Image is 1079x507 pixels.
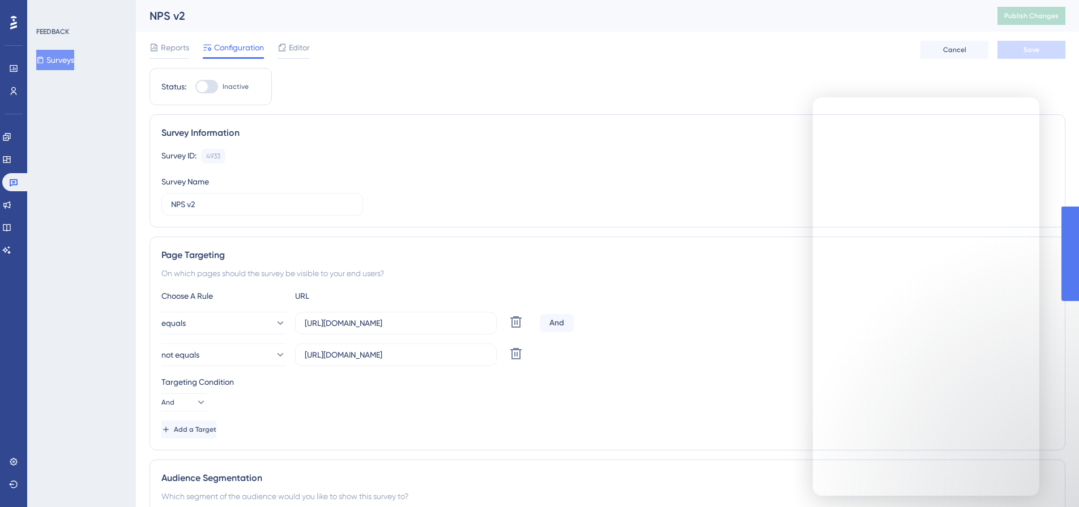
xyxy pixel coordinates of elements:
[36,50,74,70] button: Surveys
[997,41,1065,59] button: Save
[161,289,286,303] div: Choose A Rule
[920,41,988,59] button: Cancel
[161,348,199,362] span: not equals
[813,97,1039,496] iframe: Intercom live chat
[161,175,209,188] div: Survey Name
[161,420,216,439] button: Add a Target
[943,45,966,54] span: Cancel
[161,312,286,334] button: equals
[161,343,286,366] button: not equals
[206,152,220,161] div: 4933
[305,349,487,361] input: yourwebsite.com/path
[295,289,420,303] div: URL
[171,198,353,210] input: Type your Survey name
[540,314,574,332] div: And
[161,471,1054,485] div: Audience Segmentation
[161,316,186,330] span: equals
[1004,11,1059,20] span: Publish Changes
[161,267,1054,280] div: On which pages should the survey be visible to your end users?
[161,126,1054,140] div: Survey Information
[161,393,207,411] button: And
[997,7,1065,25] button: Publish Changes
[1023,45,1039,54] span: Save
[36,27,69,36] div: FEEDBACK
[161,149,197,164] div: Survey ID:
[289,41,310,54] span: Editor
[161,398,174,407] span: And
[1031,462,1065,496] iframe: UserGuiding AI Assistant Launcher
[161,375,1054,389] div: Targeting Condition
[161,248,1054,262] div: Page Targeting
[223,82,249,91] span: Inactive
[214,41,264,54] span: Configuration
[161,41,189,54] span: Reports
[174,425,216,434] span: Add a Target
[150,8,969,24] div: NPS v2
[161,80,186,93] div: Status:
[161,489,1054,503] div: Which segment of the audience would you like to show this survey to?
[305,317,487,329] input: yourwebsite.com/path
